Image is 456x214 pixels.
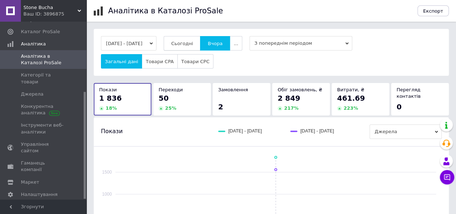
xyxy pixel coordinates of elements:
span: 2 849 [278,94,300,102]
span: Експорт [423,8,443,14]
span: Сьогодні [171,41,193,46]
span: 25 % [165,105,176,111]
button: Вчора [200,36,230,51]
h1: Аналітика в Каталозі ProSale [108,6,223,15]
span: Вчора [208,41,222,46]
span: Конкурентна аналітика [21,103,67,116]
span: 18 % [106,105,117,111]
span: Переходи [159,87,183,92]
span: Товари CPC [181,59,209,64]
span: 0 [397,102,402,111]
span: 50 [159,94,169,102]
button: Чат з покупцем [440,170,454,184]
span: Обіг замовлень, ₴ [278,87,322,92]
span: Аналітика в Каталозі ProSale [21,53,67,66]
span: Витрати, ₴ [337,87,364,92]
span: Каталог ProSale [21,29,60,35]
span: Управління сайтом [21,141,67,154]
span: Товари CPA [146,59,173,64]
span: Гаманець компанії [21,160,67,173]
span: Stone Bucha [23,4,78,11]
span: Покази [101,127,123,135]
button: Сьогодні [164,36,201,51]
text: 1000 [102,192,112,197]
button: Товари CPC [177,54,213,69]
span: Маркет [21,179,39,185]
span: Категорії та товари [21,72,67,85]
span: 1 836 [99,94,122,102]
button: Експорт [417,5,449,16]
span: 2 [218,102,223,111]
span: 461.69 [337,94,365,102]
span: Замовлення [218,87,248,92]
span: Перегляд контактів [397,87,421,99]
span: ... [234,41,238,46]
span: 223 % [344,105,358,111]
span: Джерела [369,125,442,139]
span: Налаштування [21,191,58,198]
span: Загальні дані [105,59,138,64]
button: [DATE] - [DATE] [101,36,156,51]
span: Покази [99,87,117,92]
button: ... [230,36,242,51]
div: Ваш ID: 3896875 [23,11,87,17]
span: Інструменти веб-аналітики [21,122,67,135]
span: Аналітика [21,41,46,47]
button: Загальні дані [101,54,142,69]
button: Товари CPA [142,54,177,69]
text: 1500 [102,170,112,175]
span: З попереднім періодом [249,36,352,51]
span: Джерела [21,91,43,97]
span: 217 % [284,105,298,111]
